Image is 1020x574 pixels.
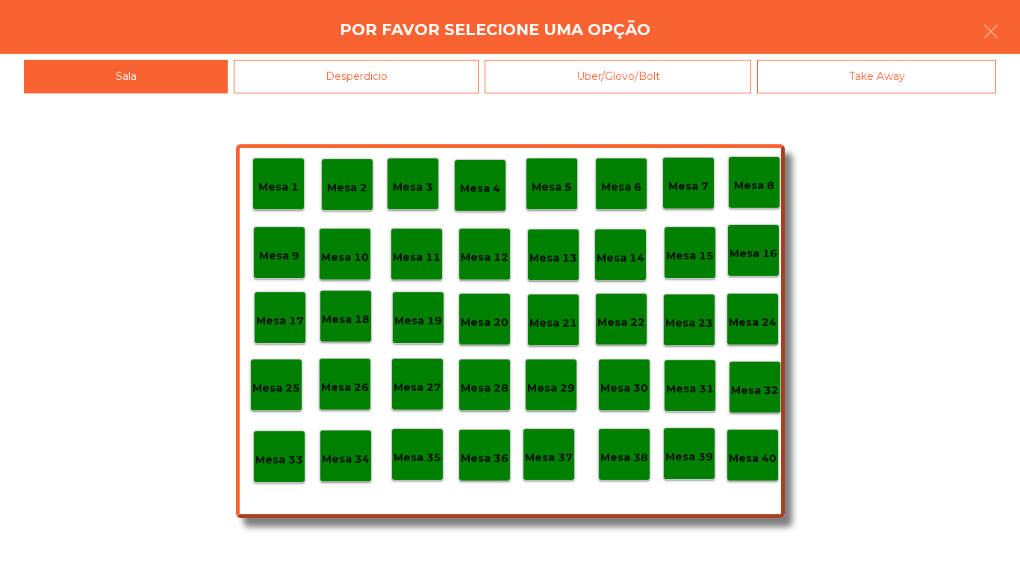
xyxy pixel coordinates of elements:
p: Mesa 27 [394,379,441,396]
p: Mesa 12 [461,249,509,266]
p: Mesa 25 [252,380,300,397]
p: Mesa 31 [666,380,714,398]
p: Mesa 3 [393,179,433,196]
p: Mesa 24 [729,314,777,331]
p: Mesa 38 [600,449,648,466]
div: Uber/Glovo/Bolt [485,60,751,93]
p: Mesa 6 [601,179,641,196]
p: Mesa 16 [730,245,777,262]
p: Mesa 11 [393,249,441,266]
p: Mesa 13 [529,250,577,267]
h4: Por favor selecione uma opção [340,19,650,41]
p: Mesa 39 [665,448,713,466]
div: Sala [24,60,228,93]
p: Mesa 18 [322,311,370,328]
p: Mesa 34 [322,451,370,468]
p: Mesa 23 [665,315,713,332]
p: Mesa 14 [597,250,644,267]
p: Mesa 28 [461,380,509,397]
p: Mesa 21 [529,315,577,332]
p: Mesa 17 [256,312,304,330]
p: Mesa 22 [597,314,645,331]
p: Mesa 9 [259,247,299,265]
p: Mesa 32 [731,382,779,399]
p: Mesa 40 [729,450,777,467]
p: Mesa 8 [734,177,774,194]
p: Mesa 2 [327,179,367,197]
p: Mesa 20 [461,314,509,331]
p: Mesa 35 [394,449,441,466]
p: Mesa 1 [258,179,299,196]
p: Mesa 19 [394,312,442,330]
p: Mesa 33 [255,451,303,469]
p: Mesa 26 [321,379,369,396]
p: Mesa 30 [600,380,648,397]
div: Take Away [757,60,996,93]
p: Mesa 5 [532,179,572,196]
p: Mesa 7 [668,178,709,195]
div: Desperdicio [234,60,479,93]
p: Mesa 29 [527,380,575,397]
p: Mesa 37 [525,449,573,466]
p: Mesa 4 [460,180,500,197]
p: Mesa 10 [321,249,369,266]
p: Mesa 15 [666,247,714,265]
p: Mesa 36 [461,450,509,467]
